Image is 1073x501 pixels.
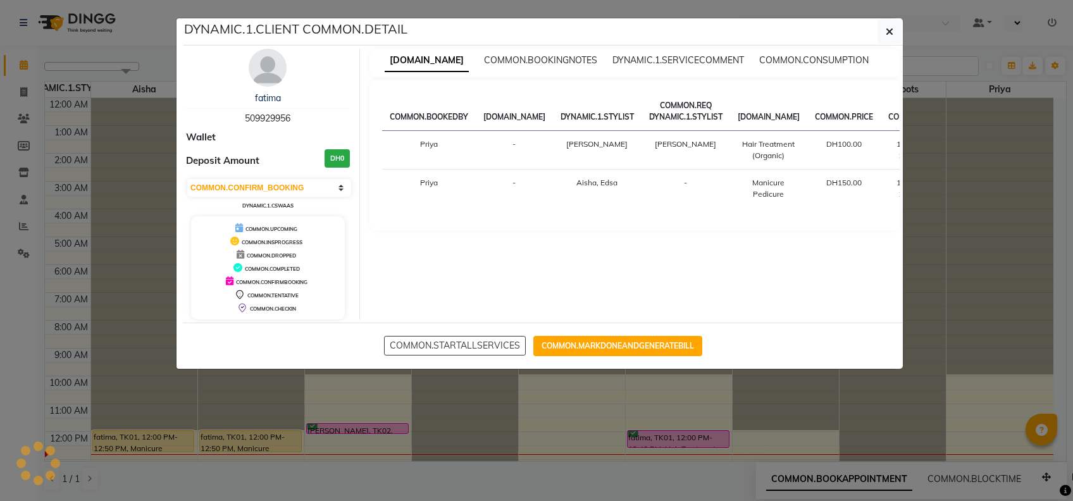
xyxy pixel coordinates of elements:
div: DH150.00 [815,177,873,189]
td: Priya [382,131,476,170]
a: fatima [255,92,281,104]
span: 509929956 [245,113,290,124]
img: avatar [249,49,287,87]
span: COMMON.CONSUMPTION [759,54,869,66]
button: COMMON.STARTALLSERVICES [384,336,526,356]
span: COMMON.CONFIRMBOOKING [236,279,307,285]
span: COMMON.COMPLETED [245,266,300,272]
th: COMMON.REQ DYNAMIC.1.STYLIST [642,92,730,131]
span: , Edsa [597,178,617,187]
td: - [642,170,730,208]
th: [DOMAIN_NAME] [730,92,807,131]
h3: DH0 [325,149,350,168]
div: Hair Treatment (Organic) [738,139,800,161]
th: COMMON.BOOKEDBY [382,92,476,131]
th: [DOMAIN_NAME] [476,92,553,131]
span: COMMON.CHECKIN [250,306,296,312]
td: - [476,131,553,170]
span: COMMON.INSPROGRESS [242,239,302,245]
span: Aisha [576,178,597,187]
td: - [476,170,553,208]
span: COMMON.BOOKINGNOTES [484,54,597,66]
small: DYNAMIC.1.CSWAAS [242,202,294,209]
span: DYNAMIC.1.SERVICECOMMENT [612,54,744,66]
th: DYNAMIC.1.STYLIST [553,92,642,131]
iframe: chat widget [1020,450,1060,488]
span: [DOMAIN_NAME] [385,49,469,72]
th: COMMON.TIME [881,92,949,131]
button: COMMON.MARKDONEANDGENERATEBILL [533,336,702,356]
span: COMMON.TENTATIVE [247,292,299,299]
span: Deposit Amount [186,154,259,168]
td: 12:00 PM-12:50 PM [881,170,949,208]
span: [PERSON_NAME] [655,139,716,149]
div: Manicure Pedicure [738,177,800,200]
th: COMMON.PRICE [807,92,881,131]
span: [PERSON_NAME] [566,139,628,149]
span: COMMON.DROPPED [247,252,296,259]
div: DH100.00 [815,139,873,150]
span: Wallet [186,130,216,145]
span: COMMON.UPCOMING [245,226,297,232]
td: Priya [382,170,476,208]
td: 12:00 PM-12:40 PM [881,131,949,170]
h5: DYNAMIC.1.CLIENT COMMON.DETAIL [184,20,407,39]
